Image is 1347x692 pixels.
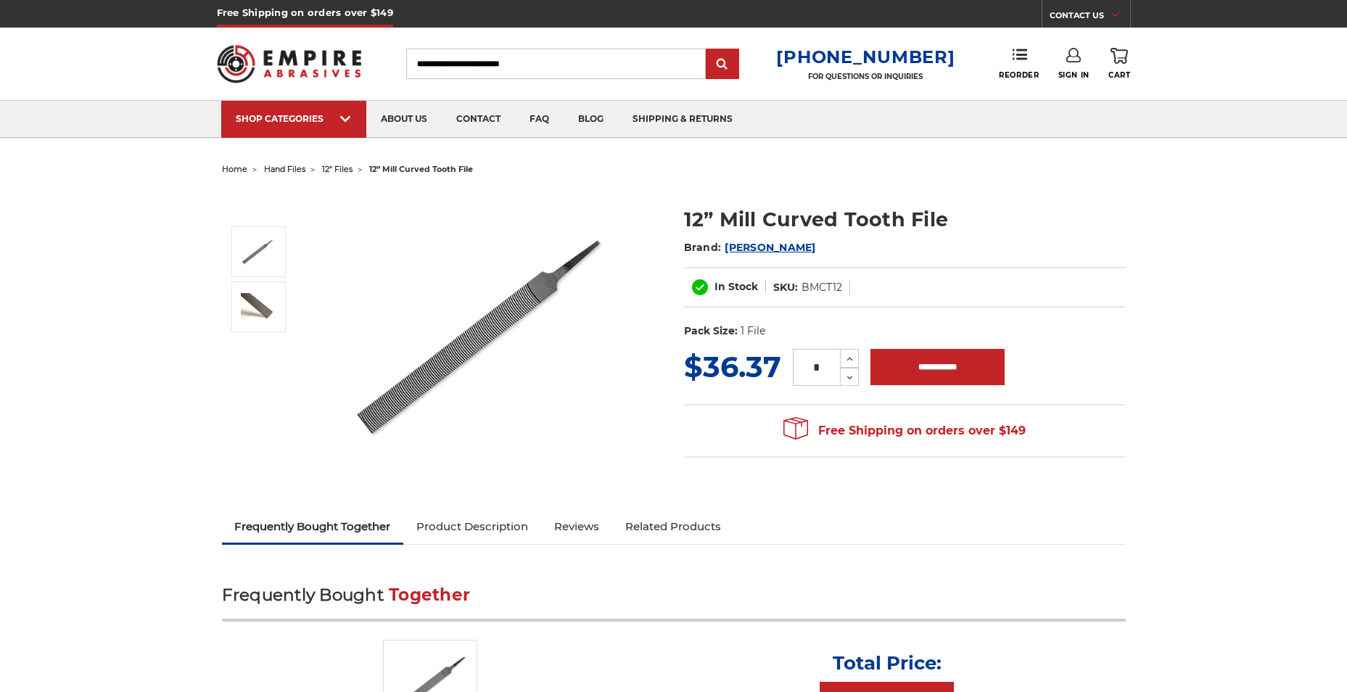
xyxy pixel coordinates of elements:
a: CONTACT US [1050,7,1130,28]
a: home [222,164,247,174]
a: blog [564,101,618,138]
span: Frequently Bought [222,585,384,605]
span: In Stock [714,280,758,293]
a: hand files [264,164,305,174]
a: Frequently Bought Together [222,511,404,543]
img: Empire Abrasives [217,36,362,92]
img: 12" Mill Curved Tooth File with Tang, Tip [241,293,277,321]
p: Total Price: [833,651,942,675]
a: [PHONE_NUMBER] [776,46,955,67]
dt: SKU: [773,280,798,295]
a: shipping & returns [618,101,747,138]
a: Reorder [999,48,1039,79]
span: Together [389,585,470,605]
span: Reorder [999,70,1039,80]
h1: 12” Mill Curved Tooth File [684,205,1126,234]
a: 12" files [322,164,353,174]
a: Product Description [403,511,541,543]
span: $36.37 [684,349,781,384]
a: Cart [1108,48,1130,80]
img: 12" Mill Curved Tooth File with Tang [241,234,277,270]
span: 12” mill curved tooth file [369,164,473,174]
a: about us [366,101,442,138]
span: Free Shipping on orders over $149 [783,416,1026,445]
div: SHOP CATEGORIES [236,113,352,124]
a: [PERSON_NAME] [725,241,815,254]
dt: Pack Size: [684,324,738,339]
a: faq [515,101,564,138]
img: 12" Mill Curved Tooth File with Tang [346,190,636,480]
a: Related Products [612,511,734,543]
span: Sign In [1058,70,1089,80]
a: contact [442,101,515,138]
input: Submit [708,50,737,79]
p: FOR QUESTIONS OR INQUIRIES [776,72,955,81]
dd: 1 File [741,324,765,339]
span: Cart [1108,70,1130,80]
dd: BMCT12 [802,280,842,295]
span: Brand: [684,241,722,254]
a: Reviews [541,511,612,543]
